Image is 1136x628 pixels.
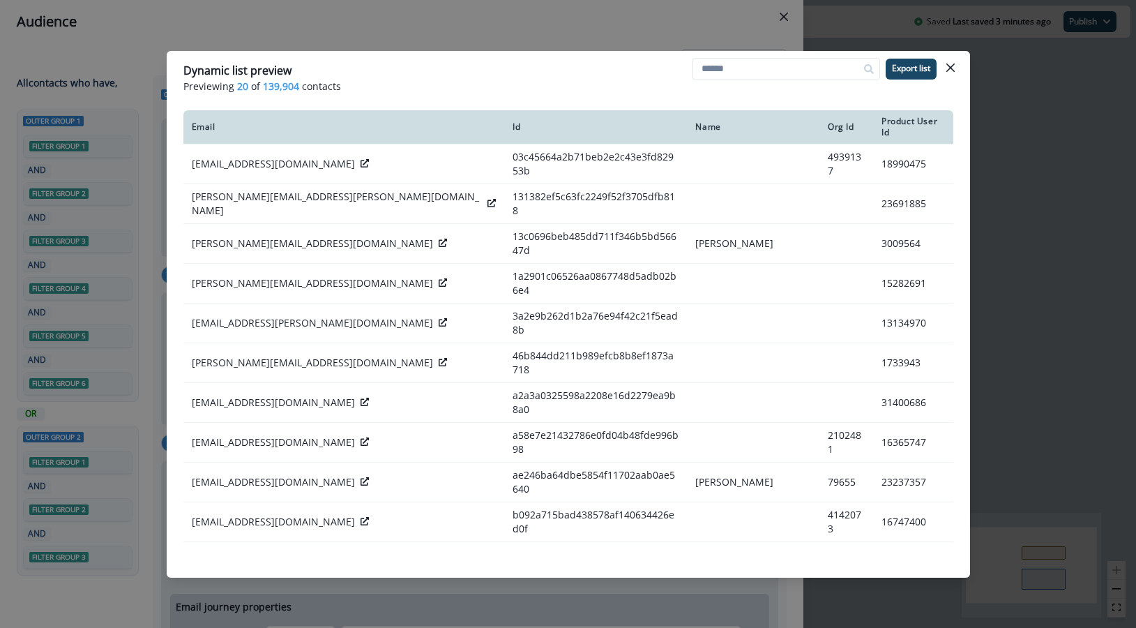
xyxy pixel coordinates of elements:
td: [PERSON_NAME] [687,223,819,263]
p: [EMAIL_ADDRESS][DOMAIN_NAME] [192,435,355,449]
td: b092a715bad438578af140634426ed0f [504,502,687,541]
p: [EMAIL_ADDRESS][DOMAIN_NAME] [192,475,355,489]
p: Previewing of contacts [183,79,953,94]
td: 13c0696beb485dd711f346b5bd56647d [504,223,687,263]
td: 13134970 [873,303,953,343]
p: [PERSON_NAME][EMAIL_ADDRESS][DOMAIN_NAME] [192,237,433,251]
td: 1a2901c06526aa0867748d5adb02b6e4 [504,263,687,303]
span: 20 [237,79,248,94]
p: Dynamic list preview [183,62,291,79]
td: 46b844dd211b989efcb8b8ef1873a718 [504,343,687,382]
p: [PERSON_NAME][EMAIL_ADDRESS][DOMAIN_NAME] [192,276,433,290]
td: b5cf7772958e985b84c14529e2d03998 [504,541,687,581]
td: 3009564 [873,223,953,263]
td: 79655 [819,462,873,502]
p: [EMAIL_ADDRESS][PERSON_NAME][DOMAIN_NAME] [192,316,433,330]
td: 131382ef5c63fc2249f52f3705dfb818 [504,184,687,223]
button: Close [939,57,962,79]
p: Export list [892,63,930,73]
td: 2102481 [819,422,873,462]
div: Id [513,121,679,133]
td: 03c45664a2b71beb2e2c43e3fd82953b [504,144,687,184]
td: 4939137 [819,144,873,184]
div: Product User Id [881,116,945,138]
span: 139,904 [263,79,299,94]
td: [PERSON_NAME] [687,462,819,502]
td: 3a2e9b262d1b2a76e94f42c21f5ead8b [504,303,687,343]
button: Export list [886,59,937,80]
td: 440868 [819,541,873,581]
td: 23691885 [873,184,953,223]
div: Email [192,121,496,133]
td: 23237357 [873,462,953,502]
td: ae246ba64dbe5854f11702aab0ae5640 [504,462,687,502]
td: a2a3a0325598a2208e16d2279ea9b8a0 [504,382,687,422]
p: [EMAIL_ADDRESS][DOMAIN_NAME] [192,396,355,410]
td: 1733943 [873,343,953,382]
td: 15282691 [873,263,953,303]
p: [PERSON_NAME][EMAIL_ADDRESS][PERSON_NAME][DOMAIN_NAME] [192,548,482,576]
p: [PERSON_NAME][EMAIL_ADDRESS][DOMAIN_NAME] [192,356,433,370]
td: 4142073 [819,502,873,541]
p: [EMAIL_ADDRESS][DOMAIN_NAME] [192,157,355,171]
td: 8564675 [873,541,953,581]
td: 16747400 [873,502,953,541]
div: Org Id [828,121,865,133]
td: a58e7e21432786e0fd04b48fde996b98 [504,422,687,462]
td: 31400686 [873,382,953,422]
p: [EMAIL_ADDRESS][DOMAIN_NAME] [192,515,355,529]
div: Name [695,121,811,133]
p: [PERSON_NAME][EMAIL_ADDRESS][PERSON_NAME][DOMAIN_NAME] [192,190,482,218]
td: 18990475 [873,144,953,184]
td: 16365747 [873,422,953,462]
